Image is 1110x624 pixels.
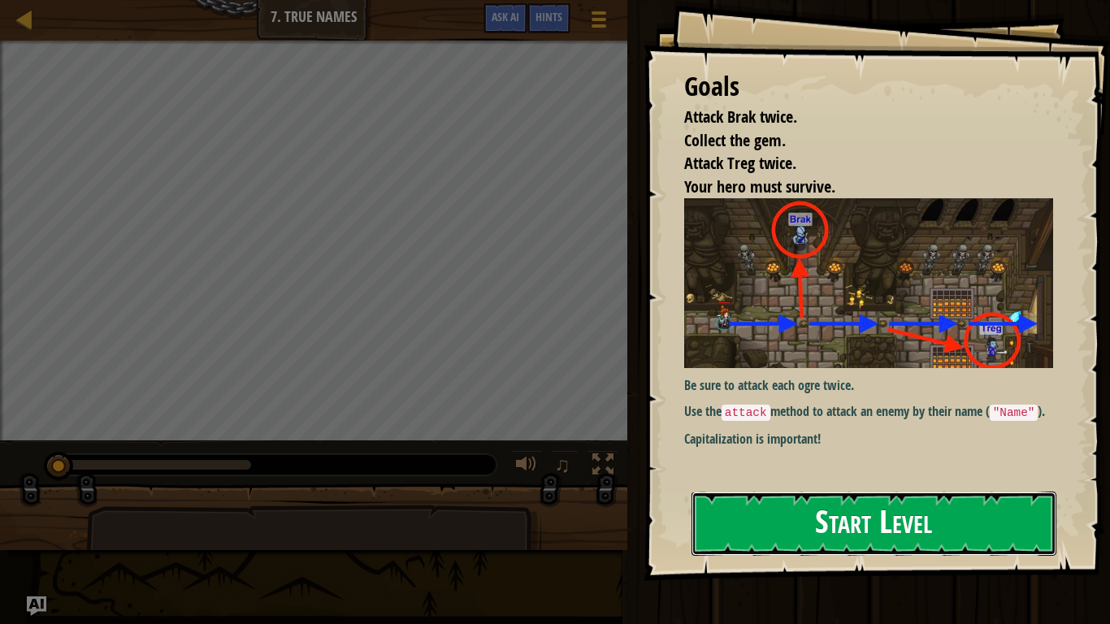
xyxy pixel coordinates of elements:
[535,9,562,24] span: Hints
[722,405,770,421] code: attack
[664,175,1049,199] li: Your hero must survive.
[684,152,796,174] span: Attack Treg twice.
[684,68,1053,106] div: G oals
[510,450,543,483] button: Adjust volume
[684,198,1053,367] img: True names
[990,405,1038,421] code: "Name"
[27,596,46,616] button: Ask AI
[579,3,619,41] button: Show game menu
[684,175,835,197] span: Your hero must survive.
[684,430,1053,448] p: Capitalization is important!
[664,129,1049,153] li: Collect the gem.
[587,450,619,483] button: Toggle fullscreen
[664,152,1049,175] li: Attack Treg twice.
[554,453,570,477] span: ♫
[483,3,527,33] button: Ask AI
[684,376,1053,395] p: Be sure to attack each ogre twice.
[692,492,1056,556] button: Start Level
[684,129,786,151] span: Collect the gem.
[492,9,519,24] span: Ask AI
[684,402,1053,422] p: Use the method to attack an enemy by their name ( ).
[684,106,797,128] span: Attack Brak twice.
[664,106,1049,129] li: Attack Brak twice.
[551,450,579,483] button: ♫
